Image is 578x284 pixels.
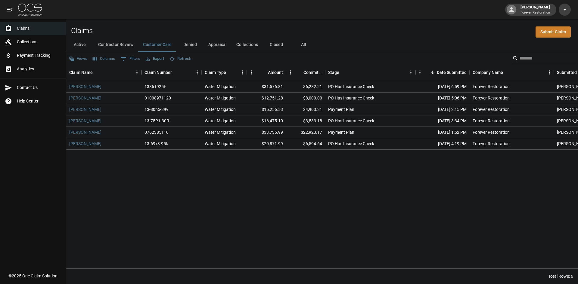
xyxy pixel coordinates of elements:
a: [PERSON_NAME] [69,141,101,147]
div: $31,576.81 [247,81,286,93]
div: $33,735.99 [247,127,286,138]
div: Committed Amount [303,64,322,81]
div: Water Mitigation [205,106,236,112]
div: Payment Plan [328,106,354,112]
button: Menu [406,68,415,77]
div: Company Name [473,64,503,81]
div: 1386T925F [144,84,166,90]
div: [DATE] 1:52 PM [415,127,470,138]
div: Forever Restoration [473,95,510,101]
button: Collections [232,38,263,52]
div: PO Has Insurance Check [328,95,374,101]
div: Claim Type [205,64,226,81]
button: Menu [286,68,295,77]
button: Appraisal [204,38,232,52]
button: Customer Care [138,38,176,52]
button: Menu [238,68,247,77]
button: Sort [428,68,437,77]
div: $4,903.31 [286,104,325,115]
div: Water Mitigation [205,129,236,135]
div: Claim Number [141,64,202,81]
h2: Claims [71,26,93,35]
div: $6,282.21 [286,81,325,93]
span: Payment Tracking [17,52,61,59]
div: Claim Name [69,64,93,81]
button: Select columns [91,54,117,63]
div: [DATE] 3:34 PM [415,115,470,127]
div: Claim Name [66,64,141,81]
span: Analytics [17,66,61,72]
div: Forever Restoration [473,129,510,135]
span: Claims [17,25,61,32]
button: open drawer [4,4,16,16]
div: Forever Restoration [473,106,510,112]
div: 13-80h5-39v [144,106,168,112]
div: Committed Amount [286,64,325,81]
div: $8,000.00 [286,93,325,104]
div: Claim Number [144,64,172,81]
div: 13-69x3-95k [144,141,168,147]
button: Sort [339,68,348,77]
div: PO Has Insurance Check [328,141,374,147]
div: $3,533.18 [286,115,325,127]
button: Export [144,54,166,63]
div: Forever Restoration [473,118,510,124]
div: Date Submitted [415,64,470,81]
div: [DATE] 4:19 PM [415,138,470,150]
div: PO Has Insurance Check [328,118,374,124]
div: [DATE] 5:06 PM [415,93,470,104]
a: Submit Claim [536,26,571,38]
div: $6,594.64 [286,138,325,150]
div: $15,256.53 [247,104,286,115]
button: Sort [503,68,511,77]
button: Menu [193,68,202,77]
div: [DATE] 6:59 PM [415,81,470,93]
div: Claim Type [202,64,247,81]
div: Date Submitted [437,64,467,81]
button: Sort [226,68,235,77]
a: [PERSON_NAME] [69,118,101,124]
button: Refresh [168,54,193,63]
div: Forever Restoration [473,84,510,90]
div: Forever Restoration [473,141,510,147]
div: $16,475.10 [247,115,286,127]
button: Closed [263,38,290,52]
p: Forever Restoration [521,10,550,15]
div: Water Mitigation [205,118,236,124]
div: Amount [268,64,283,81]
button: Menu [415,68,424,77]
div: $20,871.99 [247,138,286,150]
div: Payment Plan [328,129,354,135]
button: Menu [545,68,554,77]
div: 01008971120 [144,95,171,101]
a: [PERSON_NAME] [69,95,101,101]
a: [PERSON_NAME] [69,106,101,112]
span: Collections [17,39,61,45]
button: Show filters [119,54,142,64]
button: Sort [172,68,180,77]
button: Denied [176,38,204,52]
img: ocs-logo-white-transparent.png [18,4,42,16]
div: 13-75P1-30R [144,118,169,124]
a: [PERSON_NAME] [69,129,101,135]
button: Sort [295,68,303,77]
button: Sort [93,68,101,77]
div: PO Has Insurance Check [328,84,374,90]
button: Sort [259,68,268,77]
span: Contact Us [17,84,61,91]
button: Menu [132,68,141,77]
div: [PERSON_NAME] [518,4,553,15]
div: Water Mitigation [205,95,236,101]
button: Menu [247,68,256,77]
div: Company Name [470,64,554,81]
button: All [290,38,317,52]
div: 0762385110 [144,129,169,135]
button: Contractor Review [93,38,138,52]
div: Water Mitigation [205,84,236,90]
div: Search [512,53,577,64]
div: $12,751.28 [247,93,286,104]
div: © 2025 One Claim Solution [8,273,57,279]
button: Views [67,54,89,63]
div: Stage [325,64,415,81]
button: Active [66,38,93,52]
